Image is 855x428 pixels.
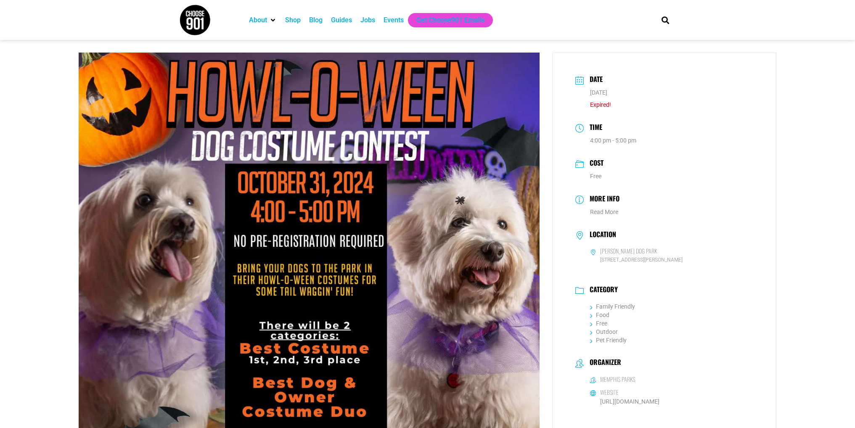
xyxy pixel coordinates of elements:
a: Pet Friendly [590,337,627,343]
a: [URL][DOMAIN_NAME] [600,398,659,405]
a: Food [590,312,609,318]
a: Free [590,320,607,327]
a: Guides [331,15,352,25]
a: Events [384,15,404,25]
h3: Category [585,285,618,296]
a: Read More [590,209,618,215]
a: Blog [309,15,323,25]
a: About [249,15,267,25]
a: Get Choose901 Emails [416,15,484,25]
abbr: 4:00 pm - 5:00 pm [590,137,636,144]
h3: Location [585,230,616,240]
h3: Time [585,122,602,134]
nav: Main nav [245,13,647,27]
span: Expired! [590,101,611,108]
h6: [PERSON_NAME] Dog Park [600,247,657,255]
span: [DATE] [590,89,607,96]
a: Jobs [360,15,375,25]
h3: Date [585,74,603,86]
h6: Website [600,388,619,396]
a: Family Friendly [590,303,635,310]
dd: Free [575,172,753,181]
h6: Memphis Parks [600,375,635,383]
span: [STREET_ADDRESS][PERSON_NAME] [590,256,753,264]
h3: Organizer [585,358,621,368]
a: Outdoor [590,328,618,335]
div: About [245,13,281,27]
h3: Cost [585,158,604,170]
a: Shop [285,15,301,25]
h3: More Info [585,193,619,206]
div: Search [658,13,672,27]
